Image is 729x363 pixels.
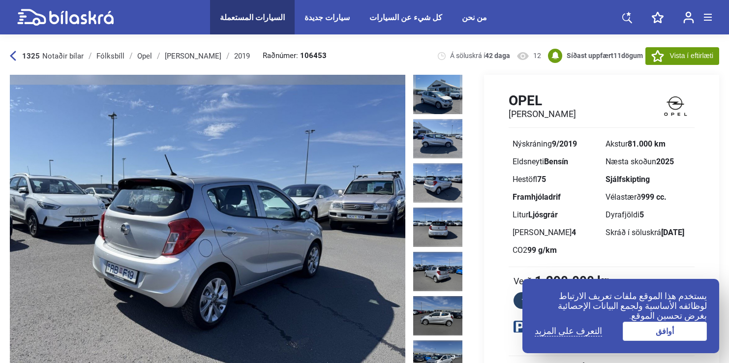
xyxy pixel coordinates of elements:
b: 9/2019 [552,139,577,149]
div: Fólksbíll [96,52,124,60]
div: Hestöfl [513,176,598,183]
img: 1752495684_1179935914216091493_24795657015107664.jpg [413,296,462,335]
a: التعرف على المزيد [535,326,602,336]
b: 42 daga [485,52,510,60]
a: كل شيء عن السيارات [369,13,442,22]
img: user-login.svg [683,11,694,24]
b: Ljósgrár [528,210,558,219]
a: من نحن [462,13,487,22]
span: Notaðir bílar [42,52,84,60]
b: 1.290.000 kr. [535,274,611,287]
b: Framhjóladrif [513,192,561,202]
b: 5 [639,210,644,219]
h2: [PERSON_NAME] [509,109,576,120]
b: 1325 [22,52,40,60]
button: Vista í eftirlæti [645,47,719,65]
div: 12.571 kr. / mán [514,295,576,306]
div: Nýskráning [513,140,598,148]
h1: Opel [509,92,576,109]
div: Vélastærð [606,193,691,201]
font: Raðnúmer: [263,52,298,60]
img: 1752495680_3233117202177834333_24795653428224130.jpg [413,75,462,114]
b: [DATE] [661,228,684,237]
img: 1752495682_8024631101934464675_24795654880575216.jpg [413,163,462,203]
div: [PERSON_NAME] [165,52,221,60]
div: Dyrafjöldi [606,211,691,219]
div: Opel [137,52,152,60]
b: Bensín [544,157,568,166]
div: Akstur [606,140,691,148]
b: 2025 [656,157,674,166]
span: Verð [514,276,532,286]
img: 1752495683_4279041612644080292_24795655578276370.jpg [413,208,462,247]
div: Eldsneyti [513,158,598,166]
span: Vista í eftirlæti [670,51,713,61]
p: يستخدم هذا الموقع ملفات تعريف الارتباط لوظائفه الأساسية ولجمع البيانات الإحصائية بغرض تحسين الموقع. [535,291,707,321]
b: 75 [537,175,546,184]
b: 4 [572,228,576,237]
span: Á söluskrá í [450,51,510,60]
span: 11 [613,52,621,60]
div: [PERSON_NAME] [513,229,598,237]
div: 2019 [234,52,250,60]
b: Síðast uppfært dögum [567,52,643,60]
b: 999 cc. [641,192,667,202]
a: سيارات جديدة [304,13,350,22]
div: Næsta skoðun [606,158,691,166]
a: السيارات المستعملة [220,13,285,22]
b: 106453 [300,52,327,60]
div: Skráð í söluskrá [606,229,691,237]
b: Sjálfskipting [606,175,650,184]
img: 1752495683_4930773177690294239_24795656289287152.jpg [413,252,462,291]
img: 1752495681_3909416410546829560_24795654137793167.jpg [413,119,462,158]
b: 99 g/km [527,245,557,255]
img: logo Opel KARL VIVA [656,92,695,120]
span: 12 [533,51,541,60]
div: Litur [513,211,598,219]
b: 81.000 km [628,139,666,149]
a: أوافق [623,322,707,341]
div: CO2 [513,246,598,254]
